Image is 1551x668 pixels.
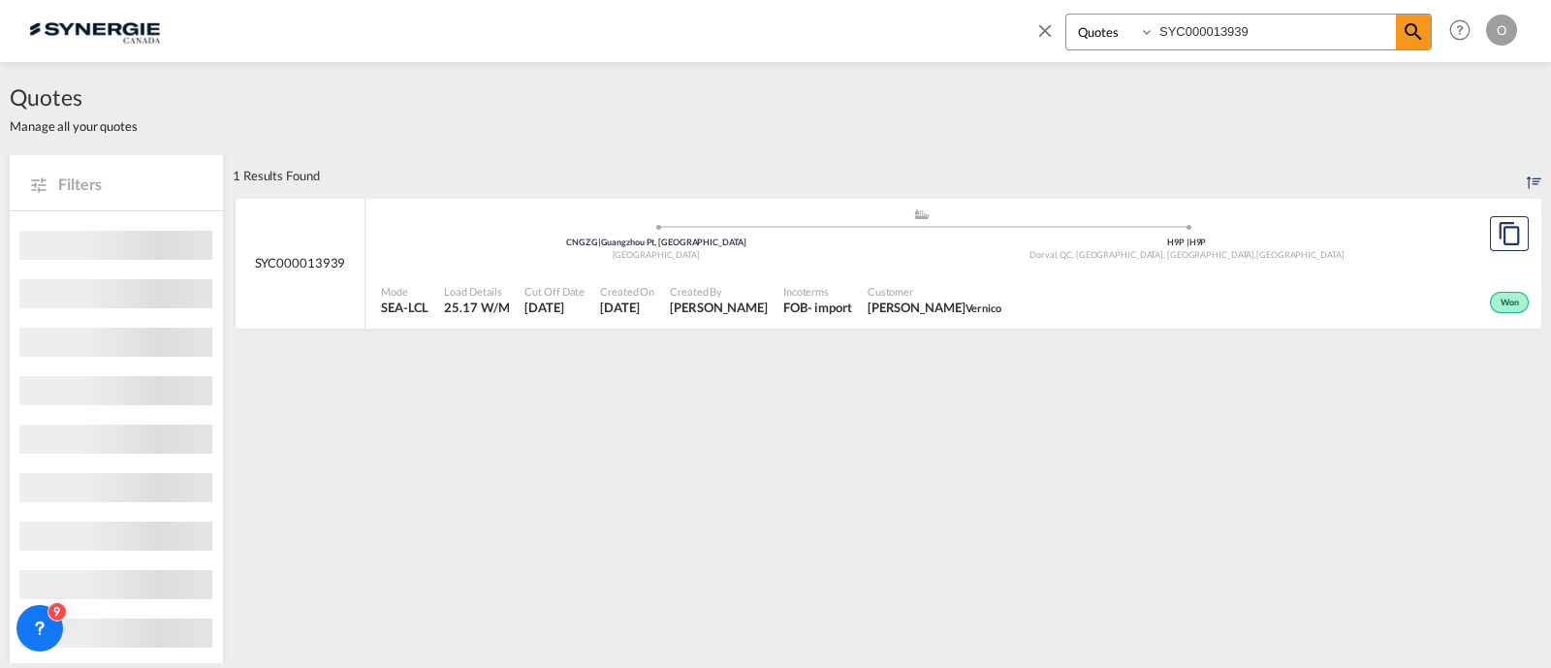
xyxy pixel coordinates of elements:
div: - import [807,299,852,316]
span: Quotes [10,81,138,112]
span: CNGZG Guangzhou Pt, [GEOGRAPHIC_DATA] [566,237,745,247]
span: H9P [1167,237,1189,247]
input: Enter Quotation Number [1155,15,1396,48]
span: Created By [670,284,768,299]
div: Sort by: Created On [1527,154,1541,197]
span: Mode [381,284,428,299]
span: H9P [1189,237,1207,247]
span: Incoterms [783,284,852,299]
md-icon: icon-magnify [1402,20,1425,44]
span: | [598,237,601,247]
span: icon-magnify [1396,15,1431,49]
span: Won [1501,297,1524,310]
span: Vernico [965,302,1001,314]
span: | [1187,237,1189,247]
button: Copy Quote [1490,216,1529,251]
span: Dorval, QC, [GEOGRAPHIC_DATA], [GEOGRAPHIC_DATA] [1029,249,1256,260]
div: Help [1443,14,1486,48]
span: icon-close [1034,14,1065,60]
span: SYC000013939 [255,254,346,271]
span: Load Details [444,284,509,299]
span: Customer [868,284,1001,299]
div: Won [1490,292,1529,313]
span: Manage all your quotes [10,117,138,135]
md-icon: assets/icons/custom/copyQuote.svg [1498,222,1521,245]
span: 25.17 W/M [444,300,509,315]
span: SEA-LCL [381,299,428,316]
span: Help [1443,14,1476,47]
div: O [1486,15,1517,46]
span: Luc Lacroix Vernico [868,299,1001,316]
span: Created On [600,284,654,299]
span: [GEOGRAPHIC_DATA] [613,249,700,260]
span: 8 Aug 2025 [524,299,585,316]
span: Karen Mercier [670,299,768,316]
img: 1f56c880d42311ef80fc7dca854c8e59.png [29,9,160,52]
div: FOB import [783,299,852,316]
md-icon: icon-close [1034,19,1056,41]
div: 1 Results Found [233,154,320,197]
span: 8 Aug 2025 [600,299,654,316]
div: FOB [783,299,807,316]
span: Filters [58,174,204,195]
span: [GEOGRAPHIC_DATA] [1256,249,1344,260]
md-icon: assets/icons/custom/ship-fill.svg [910,209,934,219]
span: Cut Off Date [524,284,585,299]
span: , [1254,249,1256,260]
div: SYC000013939 assets/icons/custom/ship-fill.svgassets/icons/custom/roll-o-plane.svgOriginGuangzhou... [236,198,1541,330]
